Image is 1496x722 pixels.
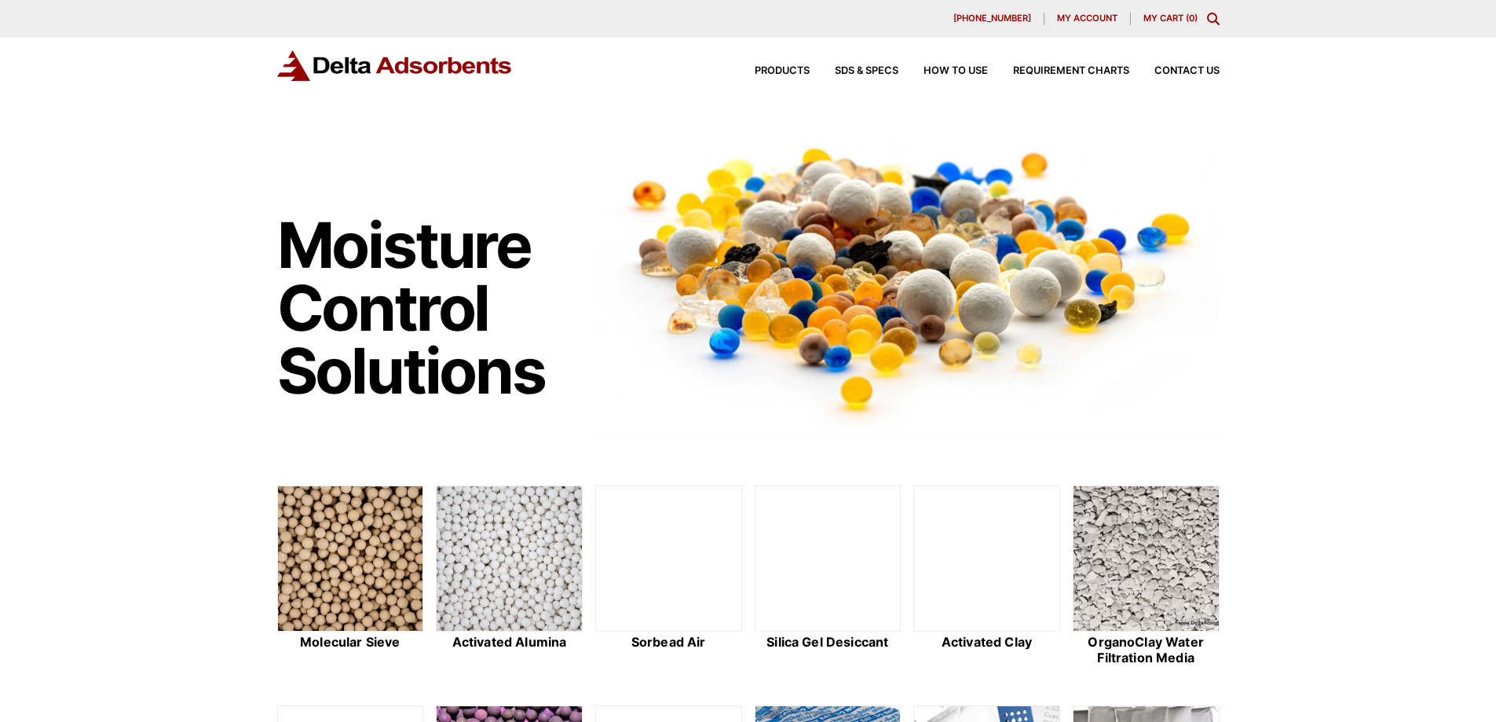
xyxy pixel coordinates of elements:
[898,66,988,76] a: How to Use
[953,14,1031,23] span: [PHONE_NUMBER]
[835,66,898,76] span: SDS & SPECS
[1143,13,1198,24] a: My Cart (0)
[1207,13,1220,25] div: Toggle Modal Content
[595,119,1220,435] img: Image
[941,13,1044,25] a: [PHONE_NUMBER]
[436,635,583,650] h2: Activated Alumina
[595,486,742,668] a: Sorbead Air
[277,214,580,402] h1: Moisture Control Solutions
[924,66,988,76] span: How to Use
[755,635,902,650] h2: Silica Gel Desiccant
[1154,66,1220,76] span: Contact Us
[1057,14,1117,23] span: My account
[810,66,898,76] a: SDS & SPECS
[913,635,1060,650] h2: Activated Clay
[988,66,1129,76] a: Requirement Charts
[277,635,424,650] h2: Molecular Sieve
[277,486,424,668] a: Molecular Sieve
[1129,66,1220,76] a: Contact Us
[913,486,1060,668] a: Activated Clay
[755,486,902,668] a: Silica Gel Desiccant
[1189,13,1194,24] span: 0
[1073,486,1220,668] a: OrganoClay Water Filtration Media
[1073,635,1220,665] h2: OrganoClay Water Filtration Media
[436,486,583,668] a: Activated Alumina
[1013,66,1129,76] span: Requirement Charts
[277,50,513,81] img: Delta Adsorbents
[595,635,742,650] h2: Sorbead Air
[1044,13,1131,25] a: My account
[755,66,810,76] span: Products
[730,66,810,76] a: Products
